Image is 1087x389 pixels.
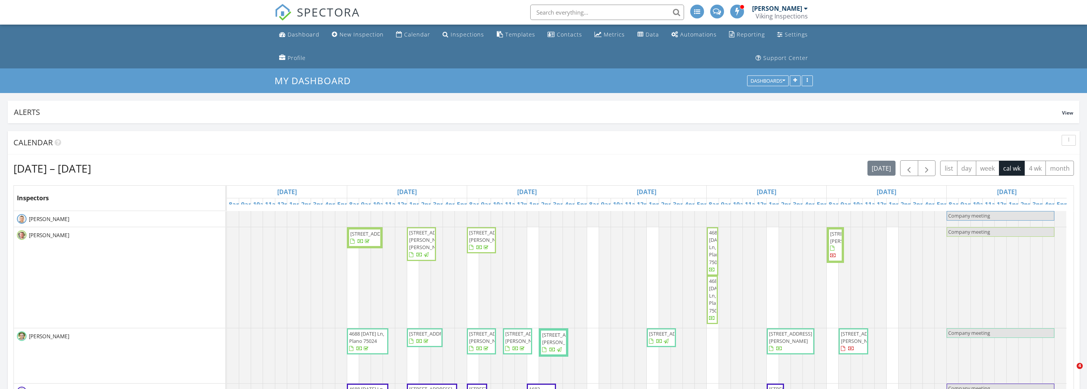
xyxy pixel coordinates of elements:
[867,161,896,176] button: [DATE]
[599,198,616,211] a: 9am
[947,198,964,211] a: 8am
[976,161,999,176] button: week
[899,198,916,211] a: 2pm
[791,198,808,211] a: 3pm
[17,194,49,202] span: Inspectors
[350,230,393,237] span: [STREET_ADDRESS]
[1024,161,1046,176] button: 4 wk
[1030,198,1048,211] a: 3pm
[635,198,656,211] a: 12pm
[940,161,957,176] button: list
[479,198,496,211] a: 9am
[276,28,323,42] a: Dashboard
[275,10,360,27] a: SPECTORA
[563,198,580,211] a: 4pm
[604,31,625,38] div: Metrics
[419,198,436,211] a: 2pm
[13,137,53,148] span: Calendar
[276,51,309,65] a: Company Profile
[971,198,992,211] a: 10am
[815,198,832,211] a: 5pm
[747,76,789,86] button: Dashboards
[839,198,856,211] a: 9am
[443,198,460,211] a: 4pm
[17,230,27,240] img: headshotjordan.png
[769,330,812,344] span: [STREET_ADDRESS][PERSON_NAME]
[611,198,632,211] a: 10am
[340,31,384,38] div: New Inspection
[911,198,928,211] a: 3pm
[251,198,272,211] a: 10am
[383,198,404,211] a: 11am
[948,212,990,219] span: Company meeting
[1007,198,1024,211] a: 1pm
[275,74,357,87] a: My Dashboard
[299,198,316,211] a: 2pm
[1077,363,1083,369] span: 4
[709,278,724,314] span: 4688 [DATE] Ln, Plano 75024
[959,198,976,211] a: 9am
[755,186,778,198] a: Go to August 28, 2025
[359,198,376,211] a: 9am
[329,28,387,42] a: New Inspection
[395,186,419,198] a: Go to August 25, 2025
[875,198,896,211] a: 12pm
[1043,198,1060,211] a: 4pm
[587,198,604,211] a: 8am
[767,198,784,211] a: 1pm
[957,161,976,176] button: day
[371,198,392,211] a: 10am
[395,198,416,211] a: 12pm
[27,215,71,223] span: [PERSON_NAME]
[407,198,424,211] a: 1pm
[830,230,873,244] span: [STREET_ADDRESS][PERSON_NAME]
[439,28,487,42] a: Inspections
[503,198,524,211] a: 11am
[551,198,568,211] a: 3pm
[469,330,512,344] span: [STREET_ADDRESS][PERSON_NAME]
[505,330,548,344] span: [STREET_ADDRESS][PERSON_NAME]
[297,4,360,20] span: SPECTORA
[275,4,291,21] img: The Best Home Inspection Software - Spectora
[649,330,692,337] span: [STREET_ADDRESS]
[995,198,1015,211] a: 12pm
[515,198,536,211] a: 12pm
[451,31,484,38] div: Inspections
[995,186,1019,198] a: Go to August 30, 2025
[17,214,27,224] img: headshotkris.png
[527,198,544,211] a: 1pm
[751,78,785,84] div: Dashboards
[863,198,884,211] a: 11am
[635,186,658,198] a: Go to August 27, 2025
[841,330,884,344] span: [STREET_ADDRESS][PERSON_NAME]
[668,28,720,42] a: Automations (Advanced)
[683,198,700,211] a: 4pm
[409,229,452,251] span: [STREET_ADDRESS][PERSON_NAME][PERSON_NAME]
[575,198,592,211] a: 5pm
[27,332,71,340] span: [PERSON_NAME]
[323,198,340,211] a: 4pm
[659,198,676,211] a: 2pm
[349,330,384,344] span: 4688 [DATE] Ln, Plano 75024
[1045,161,1074,176] button: month
[763,54,808,62] div: Support Center
[774,28,811,42] a: Settings
[983,198,1004,211] a: 11am
[393,28,433,42] a: Calendar
[900,160,918,176] button: Previous
[755,198,776,211] a: 12pm
[1061,363,1079,381] iframe: Intercom live chat
[647,198,664,211] a: 1pm
[311,198,328,211] a: 3pm
[431,198,448,211] a: 3pm
[263,198,284,211] a: 11am
[13,161,91,176] h2: [DATE] – [DATE]
[779,198,796,211] a: 2pm
[335,198,353,211] a: 5pm
[491,198,512,211] a: 10am
[455,198,472,211] a: 5pm
[731,198,752,211] a: 10am
[646,31,659,38] div: Data
[623,198,644,211] a: 11am
[275,198,296,211] a: 12pm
